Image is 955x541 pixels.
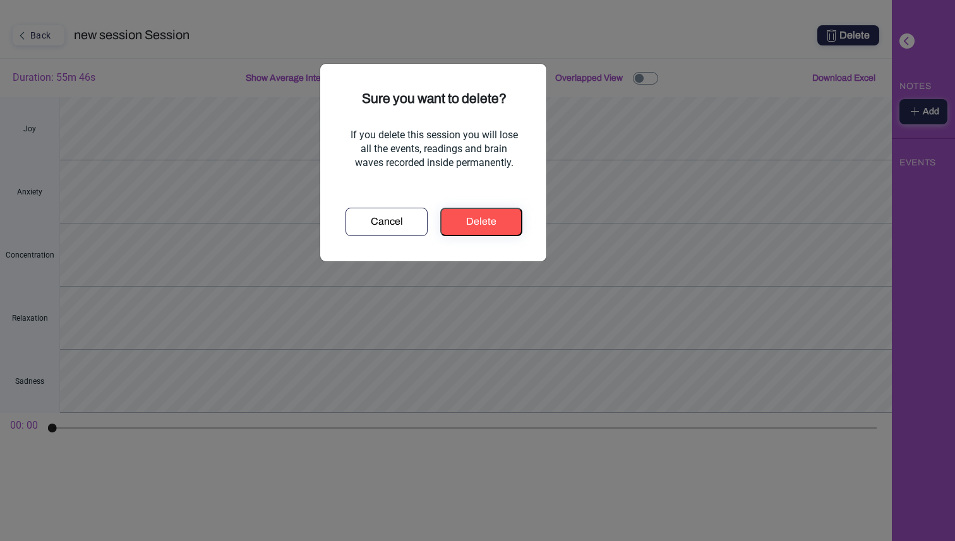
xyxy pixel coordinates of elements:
[440,208,522,236] button: Delete
[350,214,423,229] div: Cancel
[345,128,522,170] div: If you delete this session you will lose all the events, readings and brain waves recorded inside...
[445,214,517,229] div: Delete
[345,89,522,109] div: Sure you want to delete?
[345,208,428,236] button: Cancel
